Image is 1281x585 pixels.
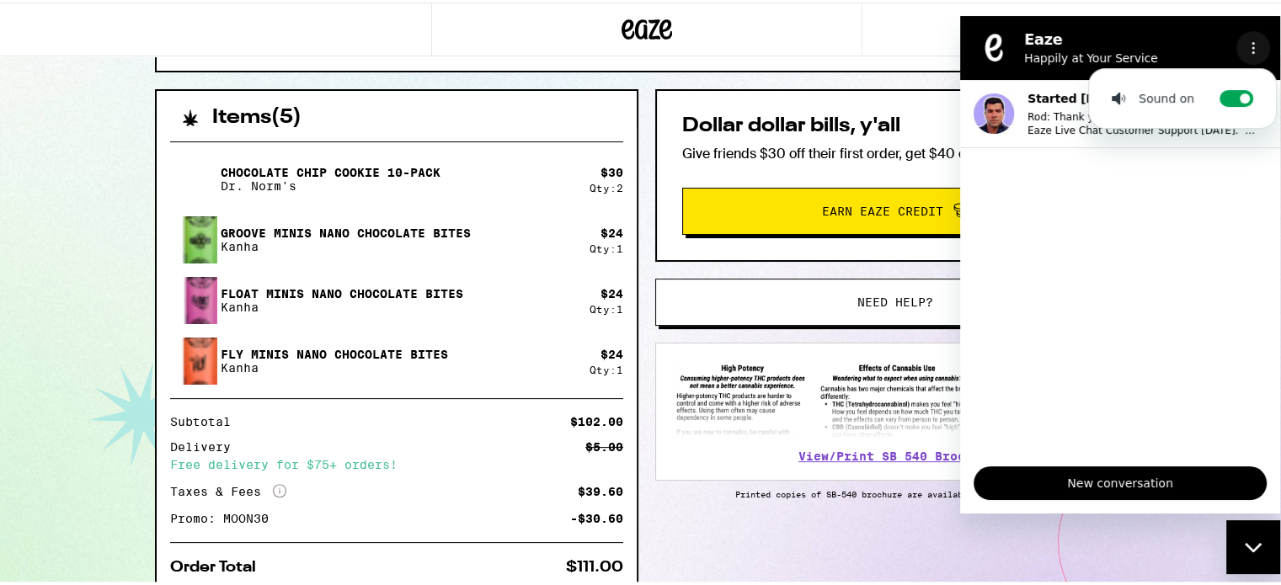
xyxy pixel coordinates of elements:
p: Printed copies of SB-540 brochure are available with your driver [655,487,1139,497]
span: Need help? [857,294,933,306]
img: Float Minis Nano Chocolate Bites [170,241,217,355]
div: Qty: 1 [590,241,623,252]
h2: Items ( 5 ) [212,105,302,125]
a: View/Print SB 540 Brochure [798,447,995,460]
div: $111.00 [566,557,623,572]
p: Fly Minis Nano Chocolate Bites [221,345,448,359]
p: Kanha [221,237,471,251]
div: -$30.60 [570,510,623,522]
div: Qty: 2 [590,180,623,191]
div: Qty: 1 [590,362,623,373]
div: Order Total [170,557,268,572]
img: SB 540 Brochure preview [673,358,1121,436]
h2: Dollar dollar bills, y'all [682,114,1112,134]
div: Free delivery for $75+ orders! [170,456,623,468]
div: Delivery [170,439,243,450]
img: Chocolate Chip Cookie 10-Pack [170,153,217,200]
div: $ 24 [600,285,623,298]
div: Subtotal [170,413,243,425]
span: Earn Eaze Credit [822,203,943,215]
div: $102.00 [570,413,623,425]
div: $ 24 [600,345,623,359]
div: $39.60 [578,483,623,495]
div: Promo: MOON30 [170,510,280,522]
div: $5.00 [585,439,623,450]
div: Taxes & Fees [170,481,286,497]
img: Groove Minis Nano Chocolate Bites [170,178,217,298]
p: Groove Minis Nano Chocolate Bites [221,224,471,237]
iframe: Button to launch messaging window, conversation in progress [1226,518,1280,572]
img: Fly Minis Nano Chocolate Bites [170,295,217,421]
div: $ 24 [600,224,623,237]
p: Kanha [221,298,463,311]
p: Kanha [221,359,448,372]
iframe: Messaging window [960,13,1280,511]
button: Earn Eaze Credit [682,185,1112,232]
p: Give friends $30 off their first order, get $40 credit for yourself! [682,142,1112,160]
button: Need help? [655,276,1135,323]
p: Dr. Norm's [221,177,440,190]
div: Qty: 1 [590,301,623,312]
p: Chocolate Chip Cookie 10-Pack [221,163,440,177]
div: $ 30 [600,163,623,177]
p: Float Minis Nano Chocolate Bites [221,285,463,298]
